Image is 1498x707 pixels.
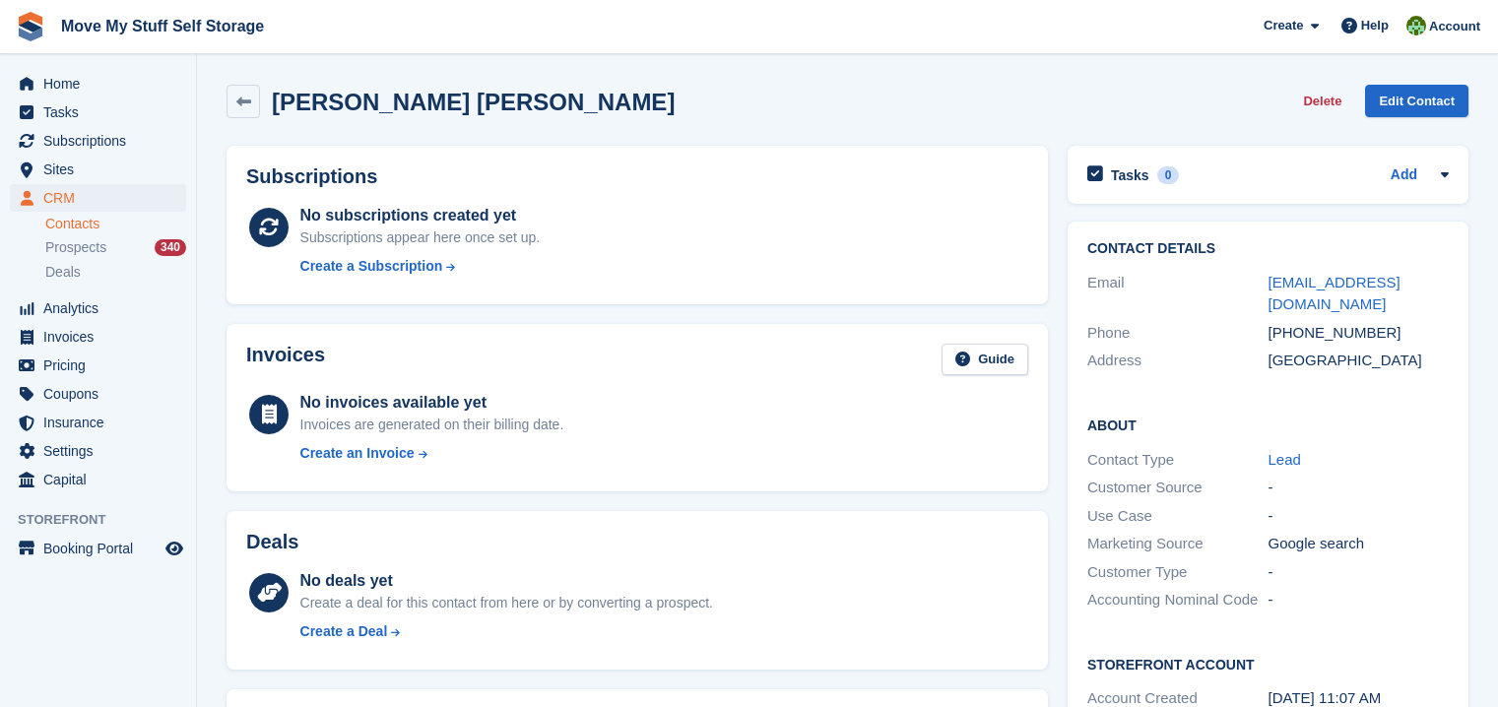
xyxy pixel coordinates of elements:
div: 0 [1157,166,1180,184]
a: menu [10,156,186,183]
span: Analytics [43,294,162,322]
span: Help [1361,16,1389,35]
span: Sites [43,156,162,183]
span: Insurance [43,409,162,436]
span: Home [43,70,162,97]
a: Preview store [163,537,186,560]
h2: [PERSON_NAME] [PERSON_NAME] [272,89,675,115]
div: Phone [1087,322,1269,345]
span: Deals [45,263,81,282]
span: Tasks [43,98,162,126]
a: Create a Deal [300,621,713,642]
a: Add [1391,164,1417,187]
div: Invoices are generated on their billing date. [300,415,564,435]
div: Use Case [1087,505,1269,528]
a: Lead [1269,451,1301,468]
div: Google search [1269,533,1450,555]
span: Account [1429,17,1480,36]
span: Coupons [43,380,162,408]
a: menu [10,409,186,436]
div: Customer Source [1087,477,1269,499]
div: Address [1087,350,1269,372]
div: Subscriptions appear here once set up. [300,227,541,248]
a: menu [10,535,186,562]
a: menu [10,127,186,155]
div: Email [1087,272,1269,316]
a: menu [10,437,186,465]
div: Create a deal for this contact from here or by converting a prospect. [300,593,713,613]
span: Booking Portal [43,535,162,562]
span: Prospects [45,238,106,257]
img: stora-icon-8386f47178a22dfd0bd8f6a31ec36ba5ce8667c1dd55bd0f319d3a0aa187defe.svg [16,12,45,41]
div: - [1269,477,1450,499]
span: Storefront [18,510,196,530]
a: Move My Stuff Self Storage [53,10,272,42]
div: Marketing Source [1087,533,1269,555]
div: Create a Deal [300,621,388,642]
div: - [1269,561,1450,584]
button: Delete [1295,85,1349,117]
h2: Storefront Account [1087,654,1449,674]
h2: Subscriptions [246,165,1028,188]
span: Subscriptions [43,127,162,155]
div: No invoices available yet [300,391,564,415]
div: Create a Subscription [300,256,443,277]
a: Create an Invoice [300,443,564,464]
h2: Contact Details [1087,241,1449,257]
a: Deals [45,262,186,283]
a: menu [10,98,186,126]
a: Contacts [45,215,186,233]
div: 340 [155,239,186,256]
span: Capital [43,466,162,493]
div: Accounting Nominal Code [1087,589,1269,611]
div: Contact Type [1087,449,1269,472]
a: menu [10,352,186,379]
span: CRM [43,184,162,212]
div: - [1269,505,1450,528]
a: Edit Contact [1365,85,1468,117]
h2: About [1087,415,1449,434]
a: menu [10,380,186,408]
div: No deals yet [300,569,713,593]
a: Create a Subscription [300,256,541,277]
div: Customer Type [1087,561,1269,584]
div: No subscriptions created yet [300,204,541,227]
a: menu [10,466,186,493]
a: menu [10,184,186,212]
div: Create an Invoice [300,443,415,464]
span: Settings [43,437,162,465]
a: Guide [942,344,1028,376]
a: [EMAIL_ADDRESS][DOMAIN_NAME] [1269,274,1400,313]
span: Invoices [43,323,162,351]
a: menu [10,323,186,351]
div: [PHONE_NUMBER] [1269,322,1450,345]
img: Joel Booth [1406,16,1426,35]
h2: Tasks [1111,166,1149,184]
span: Pricing [43,352,162,379]
a: menu [10,294,186,322]
a: Prospects 340 [45,237,186,258]
a: menu [10,70,186,97]
h2: Invoices [246,344,325,376]
div: - [1269,589,1450,611]
span: Create [1264,16,1303,35]
div: [GEOGRAPHIC_DATA] [1269,350,1450,372]
h2: Deals [246,531,298,553]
